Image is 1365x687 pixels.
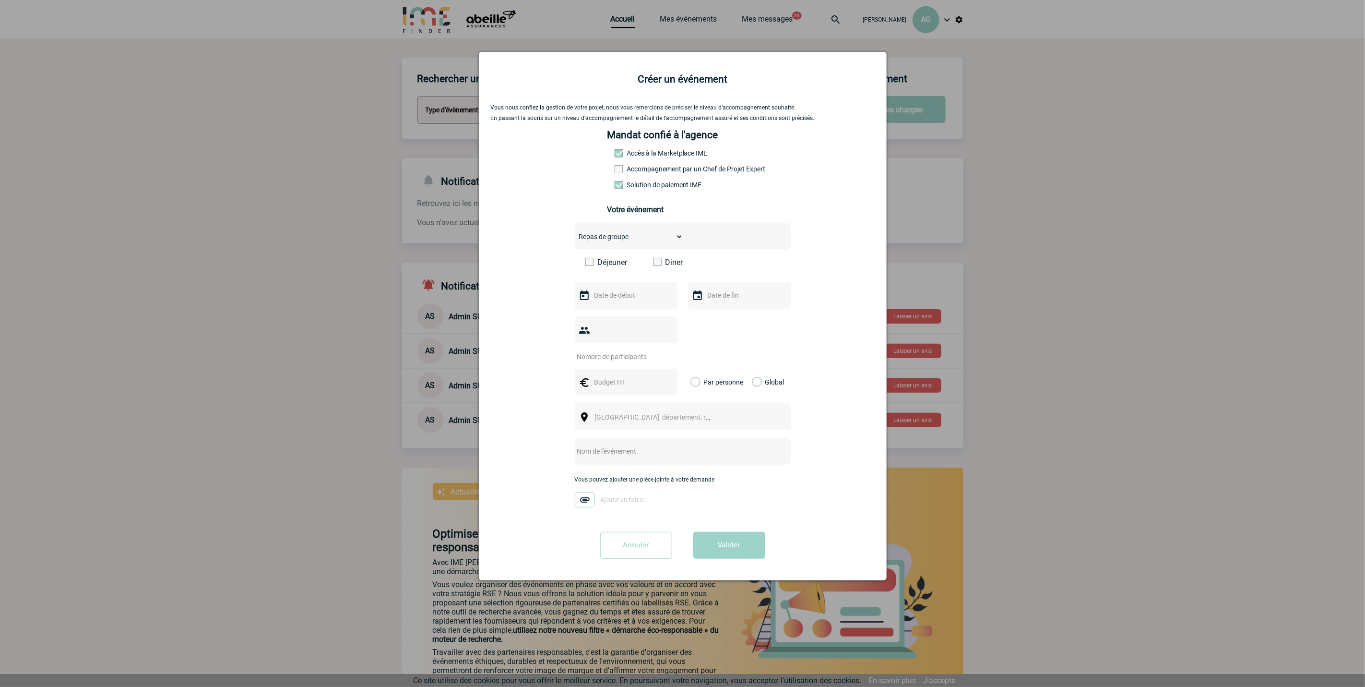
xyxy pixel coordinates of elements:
[491,73,875,85] h2: Créer un événement
[595,413,728,421] span: [GEOGRAPHIC_DATA], département, région...
[615,165,657,173] label: Prestation payante
[600,532,672,559] input: Annuler
[615,181,657,189] label: Conformité aux process achat client, Prise en charge de la facturation, Mutualisation de plusieur...
[592,376,658,388] input: Budget HT
[693,532,765,559] button: Valider
[575,476,791,483] p: Vous pouvez ajouter une pièce jointe à votre demande
[585,258,641,267] label: Déjeuner
[601,496,645,503] span: Ajouter un fichier
[607,129,718,141] h4: Mandat confié à l'agence
[592,289,658,301] input: Date de début
[653,258,709,267] label: Diner
[607,205,758,214] h3: Votre événement
[491,104,875,111] p: Vous nous confiez la gestion de votre projet, nous vous remercions de préciser le niveau d’accomp...
[752,369,758,396] label: Global
[690,369,701,396] label: Par personne
[615,149,657,157] label: Accès à la Marketplace IME
[575,350,665,363] input: Nombre de participants
[575,445,765,458] input: Nom de l'événement
[705,289,772,301] input: Date de fin
[491,115,875,121] p: En passant la souris sur un niveau d’accompagnement le détail de l’accompagnement assuré et ses c...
